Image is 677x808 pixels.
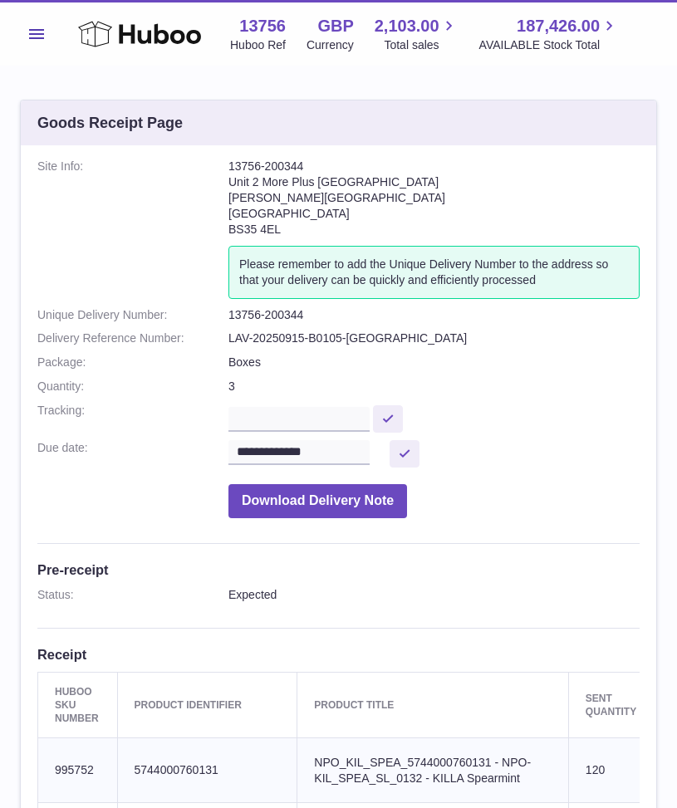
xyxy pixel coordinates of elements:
h3: Goods Receipt Page [37,113,183,133]
dt: Delivery Reference Number: [37,331,228,346]
th: Sent Quantity [568,672,653,738]
address: 13756-200344 Unit 2 More Plus [GEOGRAPHIC_DATA] [PERSON_NAME][GEOGRAPHIC_DATA] [GEOGRAPHIC_DATA] ... [228,159,640,245]
dd: Expected [228,587,640,603]
td: 120 [568,738,653,803]
td: NPO_KIL_SPEA_5744000760131 - NPO-KIL_SPEA_SL_0132 - KILLA Spearmint [297,738,569,803]
dt: Quantity: [37,379,228,394]
span: Total sales [384,37,458,53]
a: 2,103.00 Total sales [375,15,459,53]
strong: GBP [317,15,353,37]
dt: Unique Delivery Number: [37,307,228,323]
td: 995752 [38,738,118,803]
dt: Tracking: [37,403,228,432]
dt: Status: [37,587,228,603]
th: Product title [297,672,569,738]
h3: Pre-receipt [37,561,640,579]
div: Please remember to add the Unique Delivery Number to the address so that your delivery can be qui... [228,246,640,299]
dd: 13756-200344 [228,307,640,323]
dt: Package: [37,355,228,370]
strong: 13756 [239,15,286,37]
div: Huboo Ref [230,37,286,53]
dd: Boxes [228,355,640,370]
div: Currency [307,37,354,53]
dt: Site Info: [37,159,228,298]
th: Product Identifier [117,672,297,738]
span: 187,426.00 [517,15,600,37]
span: AVAILABLE Stock Total [479,37,620,53]
a: 187,426.00 AVAILABLE Stock Total [479,15,620,53]
th: Huboo SKU Number [38,672,118,738]
span: 2,103.00 [375,15,439,37]
dd: LAV-20250915-B0105-[GEOGRAPHIC_DATA] [228,331,640,346]
h3: Receipt [37,645,640,664]
td: 5744000760131 [117,738,297,803]
dt: Due date: [37,440,228,468]
dd: 3 [228,379,640,394]
button: Download Delivery Note [228,484,407,518]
